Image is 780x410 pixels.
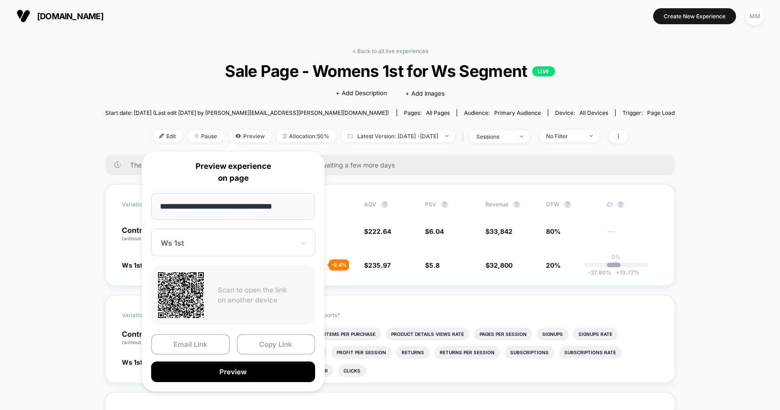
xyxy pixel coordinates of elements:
img: calendar [348,134,353,138]
button: Create New Experience [653,8,736,24]
div: Pages: [404,109,450,116]
li: Signups [537,328,568,340]
span: -27.80 % [588,269,611,276]
button: ? [564,201,571,208]
span: Allocation: 50% [276,130,336,142]
span: $ [364,227,391,235]
li: Subscriptions Rate [559,346,622,359]
span: [DOMAIN_NAME] [37,11,104,21]
span: 32,800 [490,261,513,269]
a: < Back to all live experiences [352,48,428,54]
img: end [589,135,593,137]
span: + Add Images [405,90,445,97]
div: MM [746,7,764,25]
li: Profit Per Session [331,346,392,359]
div: Audience: [464,109,541,116]
li: Pages Per Session [474,328,532,340]
li: Returns [396,346,430,359]
img: rebalance [283,134,287,139]
p: | [615,260,617,267]
span: Sale Page - Womens 1st for Ws Segment [134,61,646,81]
li: Subscriptions [505,346,554,359]
span: | [460,130,469,143]
span: --- [607,229,658,242]
span: + [616,269,620,276]
span: $ [485,227,513,235]
span: 222.64 [368,227,391,235]
span: Variation [122,312,172,319]
span: + Add Description [336,89,387,98]
span: Variation [122,201,172,208]
img: Visually logo [16,9,30,23]
div: Trigger: [622,109,675,116]
div: No Filter [546,133,583,140]
p: Would like to see more reports? [258,312,659,318]
button: Copy Link [237,334,316,355]
span: AOV [364,201,376,208]
button: MM [743,7,766,26]
span: 80% [546,227,561,235]
img: end [520,135,523,137]
span: $ [425,261,440,269]
p: 0% [611,254,621,260]
p: Control [122,330,181,346]
span: CI [607,201,657,208]
span: all pages [426,109,450,116]
button: ? [441,201,448,208]
p: Preview experience on page [151,161,315,184]
span: 6.04 [429,227,444,235]
span: Ws 1st [122,261,142,269]
img: end [194,134,199,138]
span: Edit [153,130,183,142]
div: sessions [476,133,513,140]
li: Returns Per Session [434,346,500,359]
span: Device: [548,109,615,116]
span: There are still no statistically significant results. We recommend waiting a few more days [130,161,657,169]
p: Scan to open the link on another device [218,285,308,306]
p: Control [122,227,173,242]
button: ? [513,201,520,208]
span: Ws 1st [122,358,142,366]
li: Product Details Views Rate [386,328,469,340]
span: (without changes) [122,236,163,241]
span: $ [485,261,513,269]
span: all devices [579,109,608,116]
span: 13.77 % [611,269,639,276]
button: ? [381,201,388,208]
span: Revenue [485,201,508,208]
img: edit [159,134,164,138]
div: - 9.4 % [329,259,349,270]
span: (without changes) [122,340,163,345]
span: $ [364,261,391,269]
span: 235.97 [368,261,391,269]
span: Page Load [647,109,675,116]
span: $ [425,227,444,235]
button: ? [617,201,624,208]
li: Signups Rate [573,328,618,340]
button: Preview [151,361,315,382]
button: [DOMAIN_NAME] [14,9,106,23]
button: Email Link [151,334,230,355]
span: 33,842 [490,227,513,235]
span: PSV [425,201,436,208]
img: end [445,135,448,137]
li: Clicks [338,364,366,377]
p: LIVE [532,66,555,76]
span: 20% [546,261,561,269]
span: Latest Version: [DATE] - [DATE] [341,130,455,142]
span: 5.8 [429,261,440,269]
span: Pause [187,130,224,142]
span: Start date: [DATE] (Last edit [DATE] by [PERSON_NAME][EMAIL_ADDRESS][PERSON_NAME][DOMAIN_NAME]) [105,109,389,116]
span: OTW [546,201,596,208]
li: Items Per Purchase [319,328,381,340]
span: Preview [229,130,272,142]
span: Primary Audience [494,109,541,116]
